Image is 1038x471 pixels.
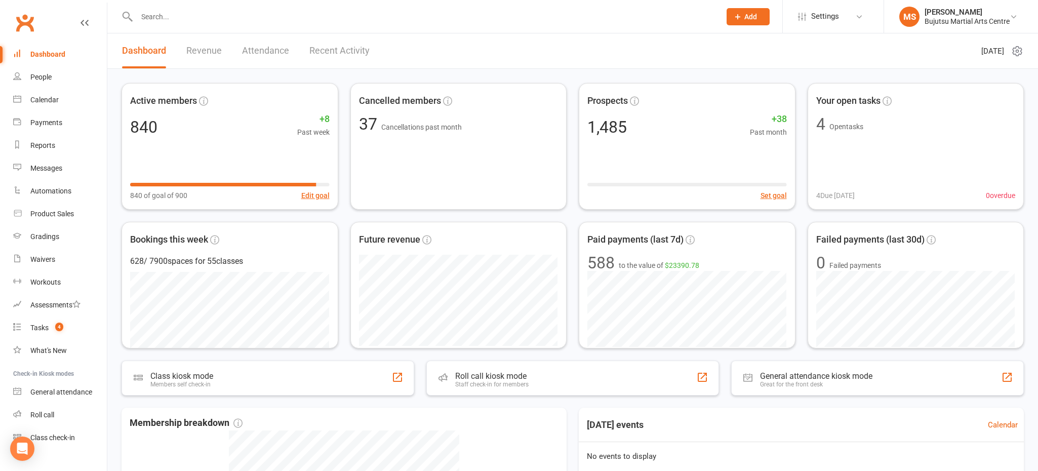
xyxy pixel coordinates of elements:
span: to the value of [619,260,699,271]
a: Roll call [13,404,107,426]
span: Add [744,13,757,21]
span: Failed payments (last 30d) [816,232,925,247]
div: General attendance [30,388,92,396]
button: Edit goal [301,190,330,201]
div: Class kiosk mode [150,371,213,381]
span: Past month [750,127,787,138]
a: Gradings [13,225,107,248]
a: Recent Activity [309,33,370,68]
div: No events to display [575,442,1028,470]
a: Calendar [13,89,107,111]
div: MS [899,7,920,27]
div: 4 [816,116,825,132]
div: Payments [30,119,62,127]
span: 840 of goal of 900 [130,190,187,201]
a: Reports [13,134,107,157]
div: 0 [816,255,825,271]
button: Add [727,8,770,25]
h3: [DATE] events [579,416,652,434]
div: Roll call [30,411,54,419]
div: 588 [587,255,615,271]
div: Gradings [30,232,59,241]
span: Settings [811,5,839,28]
span: Your open tasks [816,94,881,108]
div: Tasks [30,324,49,332]
div: [PERSON_NAME] [925,8,1010,17]
span: Cancellations past month [381,123,462,131]
div: Product Sales [30,210,74,218]
a: Workouts [13,271,107,294]
button: Set goal [761,190,787,201]
input: Search... [134,10,714,24]
span: 4 Due [DATE] [816,190,855,201]
div: Roll call kiosk mode [455,371,529,381]
div: Calendar [30,96,59,104]
span: +8 [297,112,330,127]
a: What's New [13,339,107,362]
span: Active members [130,94,197,108]
a: People [13,66,107,89]
div: 840 [130,119,157,135]
a: Messages [13,157,107,180]
a: Product Sales [13,203,107,225]
div: Open Intercom Messenger [10,437,34,461]
span: [DATE] [981,45,1004,57]
div: 1,485 [587,119,627,135]
div: General attendance kiosk mode [760,371,872,381]
div: Reports [30,141,55,149]
a: Dashboard [13,43,107,66]
span: Failed payments [829,260,881,271]
div: Class check-in [30,434,75,442]
span: Prospects [587,94,628,108]
a: Revenue [186,33,222,68]
a: Automations [13,180,107,203]
div: Assessments [30,301,81,309]
div: Staff check-in for members [455,381,529,388]
div: Bujutsu Martial Arts Centre [925,17,1010,26]
span: Membership breakdown [130,416,243,430]
a: Class kiosk mode [13,426,107,449]
div: Dashboard [30,50,65,58]
span: Cancelled members [359,94,441,108]
span: 4 [55,323,63,331]
div: What's New [30,346,67,355]
div: Automations [30,187,71,195]
span: Past week [297,127,330,138]
a: Payments [13,111,107,134]
div: People [30,73,52,81]
div: Workouts [30,278,61,286]
div: Members self check-in [150,381,213,388]
a: Waivers [13,248,107,271]
a: Attendance [242,33,289,68]
div: Waivers [30,255,55,263]
div: 628 / 7900 spaces for 55 classes [130,255,330,268]
div: Great for the front desk [760,381,872,388]
span: Paid payments (last 7d) [587,232,684,247]
a: General attendance kiosk mode [13,381,107,404]
span: Open tasks [829,123,863,131]
span: 37 [359,114,381,134]
a: Calendar [988,419,1018,431]
a: Clubworx [12,10,37,35]
a: Assessments [13,294,107,317]
span: 0 overdue [986,190,1015,201]
span: Future revenue [359,232,420,247]
a: Dashboard [122,33,166,68]
a: Tasks 4 [13,317,107,339]
span: +38 [750,112,787,127]
span: $23390.78 [665,261,699,269]
div: Messages [30,164,62,172]
span: Bookings this week [130,232,208,247]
